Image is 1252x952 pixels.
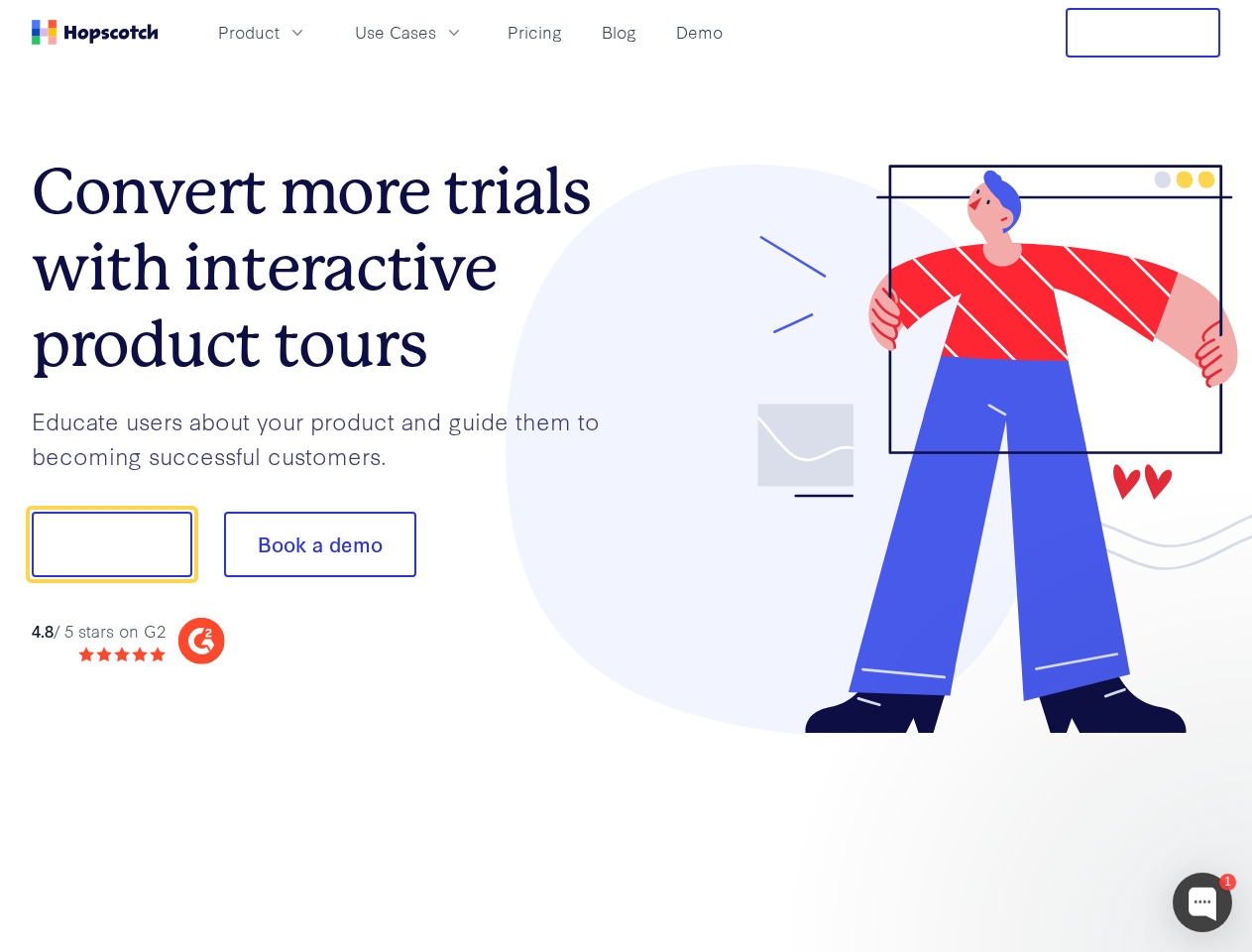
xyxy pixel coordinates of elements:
button: Book a demo [224,512,416,577]
a: Demo [668,16,731,49]
span: Product [218,20,280,45]
a: Blog [594,16,644,49]
button: Show me! [32,512,192,577]
span: Use Cases [355,20,436,45]
button: Product [206,16,319,49]
h1: Convert more trials with interactive product tours [32,154,626,382]
strong: 4.8 [32,619,54,642]
button: Free Trial [1066,8,1220,58]
div: 1 [1219,874,1236,891]
button: Use Cases [343,16,476,49]
div: / 5 stars on G2 [32,619,166,644]
a: Home [32,20,159,45]
p: Educate users about your product and guide them to becoming successful customers. [32,404,626,472]
a: Pricing [500,16,570,49]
